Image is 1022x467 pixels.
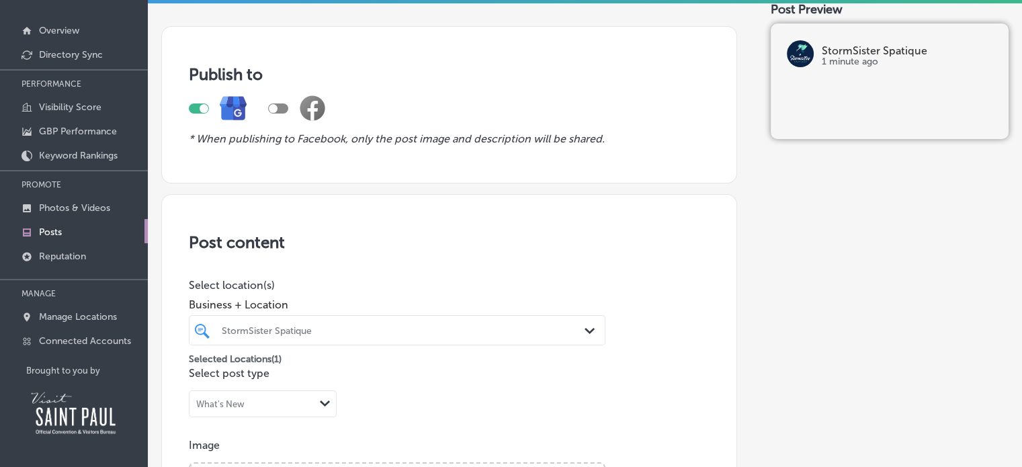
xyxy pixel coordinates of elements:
[822,46,992,56] p: StormSister Spatique
[39,25,79,36] p: Overview
[189,279,605,292] p: Select location(s)
[26,386,120,439] img: Visit Saint Paul
[189,439,710,452] p: Image
[39,202,110,214] p: Photos & Videos
[39,335,131,347] p: Connected Accounts
[26,366,148,376] p: Brought to you by
[189,298,605,311] span: Business + Location
[39,226,62,238] p: Posts
[787,40,814,67] img: logo
[39,101,101,113] p: Visibility Score
[39,311,117,323] p: Manage Locations
[222,325,586,336] div: StormSister Spatique
[39,251,86,262] p: Reputation
[189,65,710,84] h3: Publish to
[189,132,605,145] i: * When publishing to Facebook, only the post image and description will be shared.
[196,399,245,409] div: What's New
[39,150,118,161] p: Keyword Rankings
[189,348,282,365] p: Selected Locations ( 1 )
[39,49,103,60] p: Directory Sync
[771,2,1009,17] div: Post Preview
[189,232,710,252] h3: Post content
[39,126,117,137] p: GBP Performance
[189,367,710,380] p: Select post type
[822,56,992,67] p: 1 minute ago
